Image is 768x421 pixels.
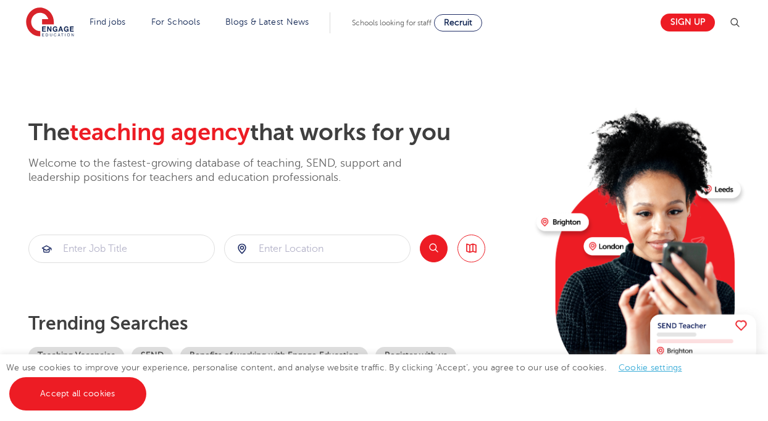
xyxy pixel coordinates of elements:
div: Submit [224,235,411,263]
div: Submit [28,235,215,263]
img: Engage Education [26,7,74,38]
a: Recruit [434,14,482,31]
span: Recruit [444,18,472,27]
a: Find jobs [90,17,126,27]
span: Schools looking for staff [352,19,432,27]
button: Search [420,235,448,262]
p: Trending searches [28,312,527,335]
a: Benefits of working with Engage Education [180,347,368,365]
a: Register with us [375,347,456,365]
input: Submit [225,235,410,262]
a: Teaching Vacancies [28,347,124,365]
a: Sign up [661,14,715,31]
span: We use cookies to improve your experience, personalise content, and analyse website traffic. By c... [6,363,695,398]
a: SEND [131,347,173,365]
span: teaching agency [70,119,250,146]
a: For Schools [151,17,200,27]
input: Submit [29,235,214,262]
a: Cookie settings [619,363,682,372]
a: Blogs & Latest News [225,17,309,27]
h2: The that works for you [28,119,527,147]
p: Welcome to the fastest-growing database of teaching, SEND, support and leadership positions for t... [28,156,436,185]
a: Accept all cookies [9,377,146,411]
